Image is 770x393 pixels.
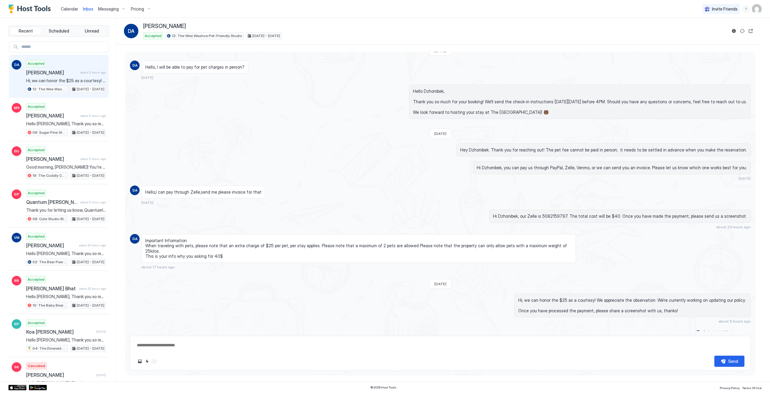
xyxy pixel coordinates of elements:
[26,372,94,378] span: [PERSON_NAME]
[460,147,747,153] span: Hey Dzhonibek. Thank you for reaching out! The pet fee cannot be paid in person; it needs to be s...
[752,4,762,14] div: User profile
[252,33,280,39] span: [DATE] - [DATE]
[712,6,738,12] span: Invite Friends
[145,64,245,70] span: Hello, I will be able to pay for pet charges in person?
[77,173,104,178] span: [DATE] - [DATE]
[26,164,106,170] span: Good morning, [PERSON_NAME]! You're welcome, see you soon 😊
[76,27,108,35] button: Unread
[8,25,109,37] div: tab-group
[14,148,19,154] span: EH
[77,130,104,135] span: [DATE] - [DATE]
[136,358,143,365] button: Upload image
[720,386,740,390] span: Privacy Policy
[132,188,137,193] span: DA
[79,287,106,291] span: about 22 hours ago
[28,363,45,369] span: Cancelled
[145,189,262,195] span: Hello,I can pay through Zelle,send me please invoice for that
[98,6,119,12] span: Messaging
[739,27,746,35] button: Sync reservation
[28,147,45,153] span: Accepted
[730,27,738,35] button: Reservation information
[26,285,77,292] span: [PERSON_NAME] Bhat
[720,384,740,391] a: Privacy Policy
[739,176,751,181] span: [DATE]
[714,356,744,367] button: Send
[143,358,151,365] button: Quick reply
[80,157,106,161] span: about 5 hours ago
[28,190,45,196] span: Accepted
[26,199,78,205] span: Quantum [PERSON_NAME]
[128,27,134,35] span: DA
[80,200,106,204] span: about 5 hours ago
[742,5,750,13] div: menu
[26,380,106,386] span: Hello [PERSON_NAME], Thank you so much for your booking! We'll send the check-in instructions [DA...
[434,131,446,136] span: [DATE]
[477,165,747,170] span: Hi Dzhonibek, you can pay us through PayPal, Zelle, Venmo, or we can send you an invoice. Please ...
[43,27,75,35] button: Scheduled
[747,27,754,35] button: Open reservation
[14,278,19,283] span: RR
[493,214,747,219] span: Hi Dzhonibek, our Zelle is 5082159797. The total cost will be $40. Once you have made the payment...
[728,358,738,364] div: Send
[80,114,106,118] span: about 5 hours ago
[143,23,186,30] span: [PERSON_NAME]
[434,282,446,286] span: [DATE]
[14,235,20,240] span: VM
[10,27,42,35] button: Recent
[28,234,45,239] span: Accepted
[28,277,45,282] span: Accepted
[32,216,66,222] span: 08: Cute Studio Bike to Beach
[83,6,93,11] span: Inbox
[26,329,94,335] span: Koa [PERSON_NAME]
[77,303,104,308] span: [DATE] - [DATE]
[518,298,747,313] span: Hi, we can honor the $25 as a courtesy! We appreciate the observation. We're currently working on...
[26,242,77,248] span: [PERSON_NAME]
[26,113,78,119] span: [PERSON_NAME]
[145,33,162,39] span: Accepted
[49,28,69,34] span: Scheduled
[28,61,45,66] span: Accepted
[77,216,104,222] span: [DATE] - [DATE]
[132,236,137,242] span: DA
[26,251,106,256] span: Hello [PERSON_NAME], Thank you so much for your booking! We'll send the check-in instructions [DA...
[719,319,751,323] span: about 5 hours ago
[132,63,137,68] span: DA
[61,6,78,11] span: Calendar
[85,28,99,34] span: Unread
[26,70,78,76] span: [PERSON_NAME]
[742,384,762,391] a: Terms Of Use
[141,75,153,80] span: [DATE]
[29,385,47,390] a: Google Play Store
[14,321,19,327] span: KP
[32,346,66,351] span: 04: The Emerald Bay Pet Friendly Studio
[131,6,144,12] span: Pricing
[80,70,106,74] span: about 5 hours ago
[28,320,45,326] span: Accepted
[141,200,153,205] span: [DATE]
[14,105,20,111] span: MS
[77,259,104,265] span: [DATE] - [DATE]
[14,62,19,67] span: DA
[83,6,93,12] a: Inbox
[96,373,106,377] span: [DATE]
[141,265,175,269] span: about 17 hours ago
[8,385,26,390] a: App Store
[145,238,572,259] span: Important Information When traveling with pets, please note that an extra charge of $25 per pet, ...
[695,328,751,336] button: Scheduled Messages
[79,243,106,247] span: about 20 hours ago
[77,346,104,351] span: [DATE] - [DATE]
[8,5,54,14] a: Host Tools Logo
[172,33,242,39] span: 12: The Wee Washoe Pet-Friendly Studio
[370,385,396,389] span: © 2025 Host Tools
[32,130,66,135] span: 09: Sugar Pine Studio at [GEOGRAPHIC_DATA]
[61,6,78,12] a: Calendar
[14,364,19,370] span: SK
[32,173,66,178] span: 16: The Cuddly Cub Studio
[14,192,19,197] span: QP
[26,121,106,126] span: Hello [PERSON_NAME], Thank you so much for your booking! We'll send the check-in instructions [DA...
[32,303,66,308] span: 10: The Baby Bear Pet Friendly Studio
[19,42,108,52] input: Input Field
